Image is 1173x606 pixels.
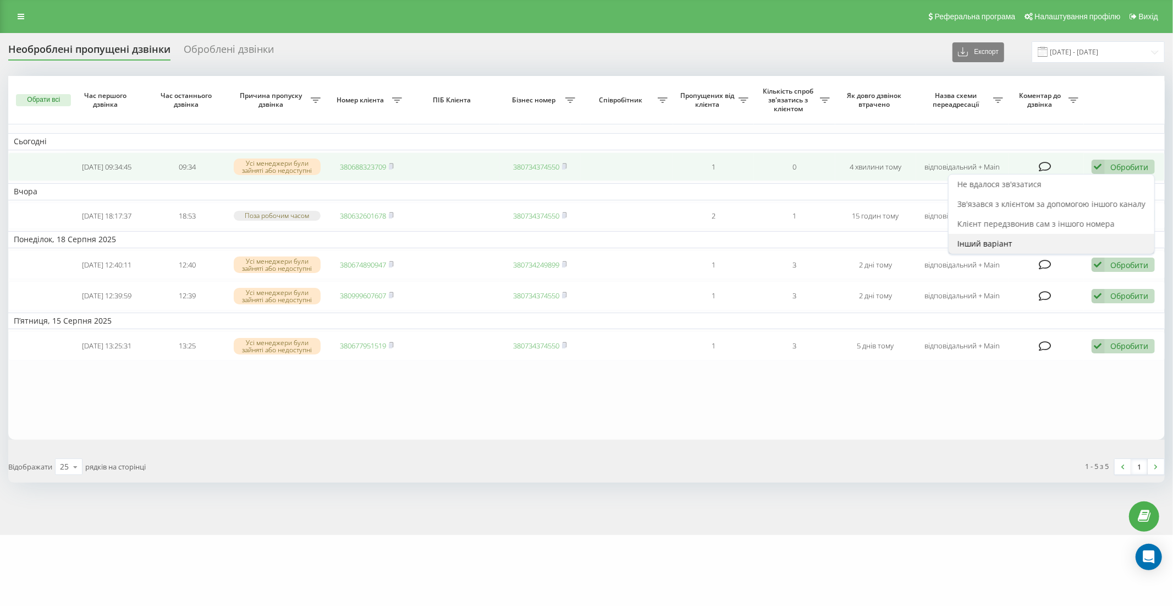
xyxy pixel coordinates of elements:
[60,461,69,472] div: 25
[147,203,228,230] td: 18:53
[1086,461,1109,472] div: 1 - 5 з 5
[147,331,228,361] td: 13:25
[759,87,819,113] span: Кількість спроб зв'язатись з клієнтом
[340,341,386,351] a: 380677951519
[8,43,170,61] div: Необроблені пропущені дзвінки
[332,96,392,105] span: Номер клієнта
[935,12,1016,21] span: Реферальна програма
[835,281,916,310] td: 2 дні тому
[8,313,1165,329] td: П’ятниця, 15 Серпня 2025
[673,203,754,230] td: 2
[417,96,490,105] span: ПІБ Клієнта
[8,183,1165,200] td: Вчора
[85,462,146,472] span: рядків на сторінці
[1014,91,1069,108] span: Коментар до дзвінка
[513,162,559,172] a: 380734374550
[8,231,1165,248] td: Понеділок, 18 Серпня 2025
[513,211,559,221] a: 380734374550
[66,250,147,280] td: [DATE] 12:40:11
[1111,341,1149,351] div: Обробити
[673,152,754,182] td: 1
[156,91,219,108] span: Час останнього дзвінка
[234,256,321,273] div: Усі менеджери були зайняті або недоступні
[234,338,321,354] div: Усі менеджери були зайняті або недоступні
[66,331,147,361] td: [DATE] 13:25:31
[66,281,147,310] td: [DATE] 12:39:59
[844,91,907,108] span: Як довго дзвінок втрачено
[234,288,321,304] div: Усі менеджери були зайняті або недоступні
[340,211,386,221] a: 380632601678
[957,179,1042,189] span: Не вдалося зв'язатися
[754,281,835,310] td: 3
[184,43,274,61] div: Оброблені дзвінки
[234,211,321,220] div: Поза робочим часом
[147,281,228,310] td: 12:39
[340,291,386,301] a: 380999607607
[147,152,228,182] td: 09:34
[1034,12,1120,21] span: Налаштування профілю
[754,331,835,361] td: 3
[1111,291,1149,301] div: Обробити
[16,94,71,106] button: Обрати всі
[754,152,835,182] td: 0
[513,341,559,351] a: 380734374550
[1136,544,1162,570] div: Open Intercom Messenger
[916,250,1009,280] td: відповідальний + Main
[513,291,559,301] a: 380734374550
[75,91,138,108] span: Час першого дзвінка
[916,152,1009,182] td: відповідальний + Main
[835,331,916,361] td: 5 днів тому
[922,91,993,108] span: Назва схеми переадресації
[673,281,754,310] td: 1
[66,203,147,230] td: [DATE] 18:17:37
[1111,260,1149,270] div: Обробити
[586,96,658,105] span: Співробітник
[957,219,1115,229] span: Клієнт передзвонив сам з іншого номера
[835,152,916,182] td: 4 хвилини тому
[1111,162,1149,172] div: Обробити
[66,152,147,182] td: [DATE] 09:34:45
[673,250,754,280] td: 1
[754,203,835,230] td: 1
[234,91,311,108] span: Причина пропуску дзвінка
[505,96,565,105] span: Бізнес номер
[957,238,1012,249] span: Інший варіант
[916,331,1009,361] td: відповідальний + Main
[340,162,386,172] a: 380688323709
[234,159,321,175] div: Усі менеджери були зайняті або недоступні
[673,331,754,361] td: 1
[952,42,1004,62] button: Експорт
[957,199,1146,209] span: Зв'язався з клієнтом за допомогою іншого каналу
[1139,12,1158,21] span: Вихід
[754,250,835,280] td: 3
[8,462,52,472] span: Відображати
[8,133,1165,150] td: Сьогодні
[916,281,1009,310] td: відповідальний + Main
[147,250,228,280] td: 12:40
[679,91,739,108] span: Пропущених від клієнта
[340,260,386,270] a: 380674890947
[513,260,559,270] a: 380734249899
[1131,459,1148,474] a: 1
[835,250,916,280] td: 2 дні тому
[916,203,1009,230] td: відповідальний + Main
[835,203,916,230] td: 15 годин тому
